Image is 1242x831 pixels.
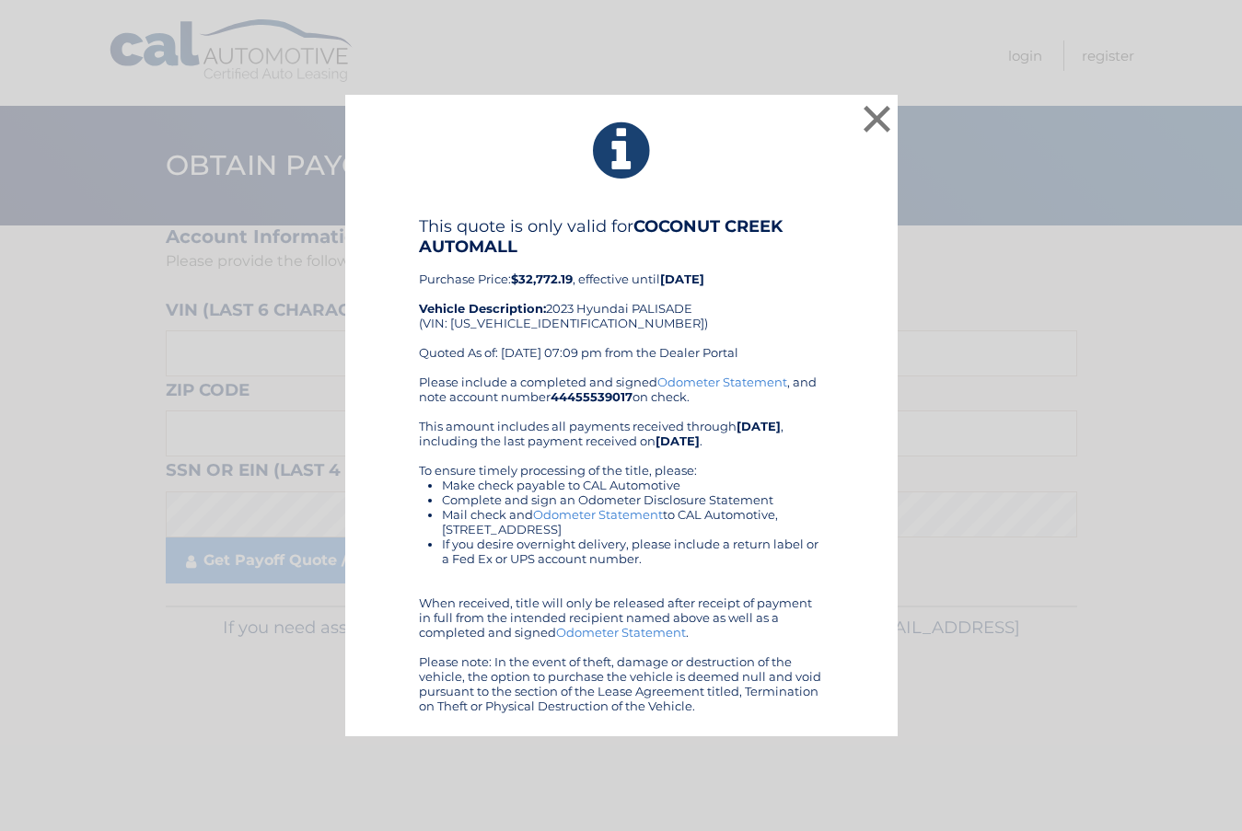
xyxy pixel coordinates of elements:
b: COCONUT CREEK AUTOMALL [419,216,783,257]
a: Odometer Statement [533,507,663,522]
b: 44455539017 [551,389,633,404]
b: [DATE] [660,271,704,286]
strong: Vehicle Description: [419,301,546,316]
h4: This quote is only valid for [419,216,824,257]
div: Please include a completed and signed , and note account number on check. This amount includes al... [419,375,824,713]
button: × [859,100,896,137]
a: Odometer Statement [556,625,686,640]
li: If you desire overnight delivery, please include a return label or a Fed Ex or UPS account number. [442,537,824,566]
b: $32,772.19 [511,271,573,286]
li: Make check payable to CAL Automotive [442,478,824,492]
b: [DATE] [656,433,700,448]
li: Mail check and to CAL Automotive, [STREET_ADDRESS] [442,507,824,537]
li: Complete and sign an Odometer Disclosure Statement [442,492,824,507]
div: Purchase Price: , effective until 2023 Hyundai PALISADE (VIN: [US_VEHICLE_IDENTIFICATION_NUMBER])... [419,216,824,375]
b: [DATE] [737,419,781,433]
a: Odometer Statement [657,375,787,389]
